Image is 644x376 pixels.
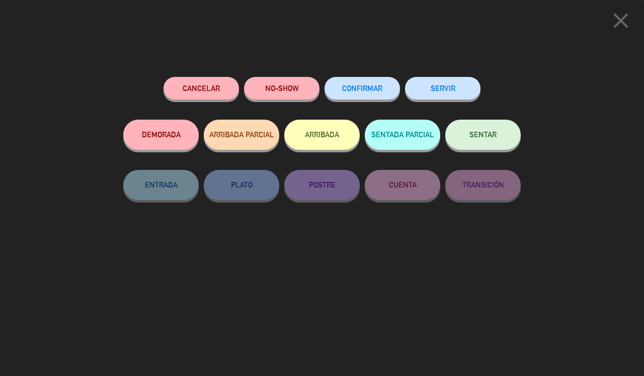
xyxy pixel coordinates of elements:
button: TRANSICIÓN [445,170,521,200]
span: ARRIBADA PARCIAL [209,130,274,139]
button: ARRIBADA PARCIAL [204,120,279,150]
button: NO-SHOW [244,77,319,100]
button: CUENTA [365,170,440,200]
span: SENTAR [469,130,497,139]
button: SENTADA PARCIAL [365,120,440,150]
button: DEMORADA [123,120,199,150]
button: PLATO [204,170,279,200]
button: SERVIR [405,77,480,100]
span: CONFIRMAR [342,84,382,92]
button: POSTRE [284,170,360,200]
button: ENTRADA [123,170,199,200]
button: close [605,8,636,37]
button: SENTAR [445,120,521,150]
button: ARRIBADA [284,120,360,150]
button: CONFIRMAR [325,77,400,100]
i: close [608,8,633,33]
button: Cancelar [164,77,239,100]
